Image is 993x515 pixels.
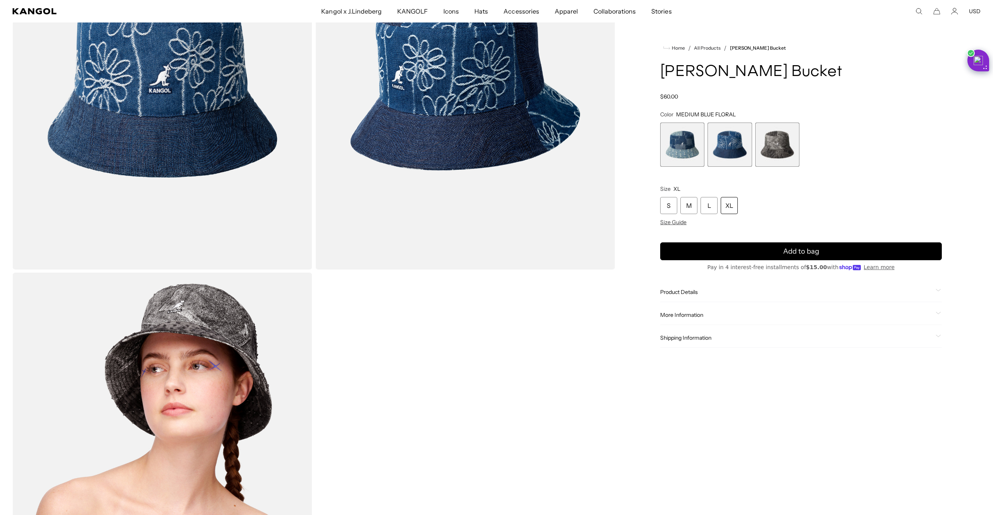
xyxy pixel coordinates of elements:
[755,123,799,167] div: 3 of 3
[660,219,687,226] span: Size Guide
[721,43,727,53] li: /
[660,93,678,100] span: $60.00
[660,289,932,296] span: Product Details
[701,197,718,214] div: L
[915,8,922,15] summary: Search here
[660,197,677,214] div: S
[933,8,940,15] button: Cart
[721,197,738,214] div: XL
[660,123,704,167] div: 1 of 3
[670,45,685,51] span: Home
[708,123,752,167] label: MEDIUM BLUE FLORAL
[660,123,704,167] label: Med Blue
[951,8,958,15] a: Account
[783,246,819,257] span: Add to bag
[660,43,942,53] nav: breadcrumbs
[660,311,932,318] span: More Information
[660,185,671,192] span: Size
[660,242,942,260] button: Add to bag
[673,185,680,192] span: XL
[660,334,932,341] span: Shipping Information
[708,123,752,167] div: 2 of 3
[694,45,721,51] a: All Products
[730,45,786,51] a: [PERSON_NAME] Bucket
[660,64,942,81] h1: [PERSON_NAME] Bucket
[680,197,697,214] div: M
[676,111,736,118] span: MEDIUM BLUE FLORAL
[663,45,685,52] a: Home
[12,8,213,14] a: Kangol
[969,8,981,15] button: USD
[660,111,673,118] span: Color
[755,123,799,167] label: Black Trompe L'Oeil
[685,43,691,53] li: /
